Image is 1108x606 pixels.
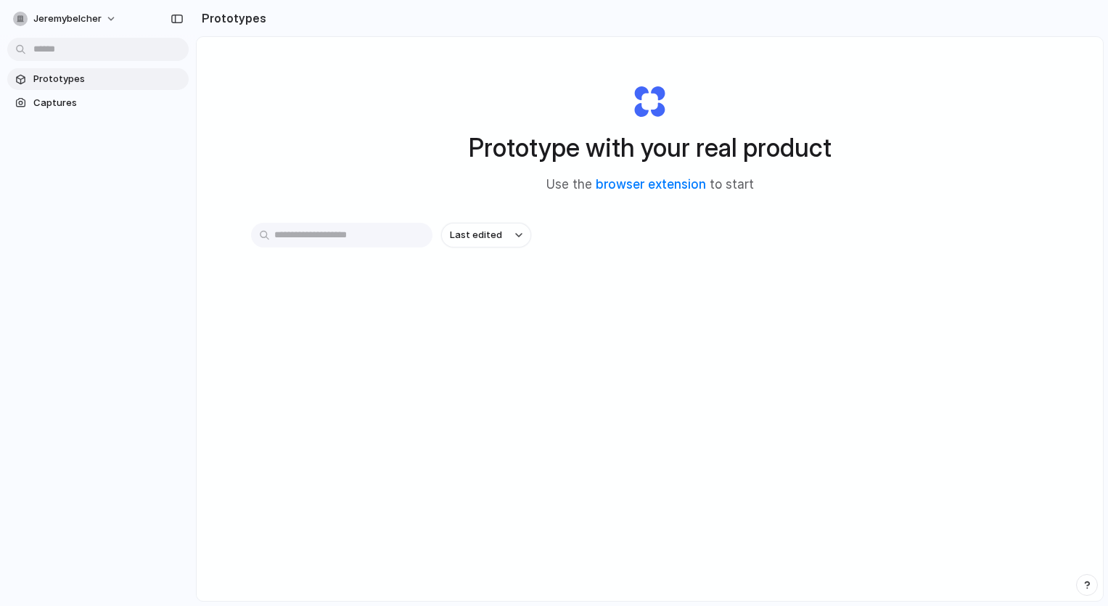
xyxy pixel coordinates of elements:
[469,128,832,167] h1: Prototype with your real product
[441,223,531,247] button: Last edited
[33,72,183,86] span: Prototypes
[33,96,183,110] span: Captures
[7,68,189,90] a: Prototypes
[196,9,266,27] h2: Prototypes
[546,176,754,195] span: Use the to start
[33,12,102,26] span: jeremybelcher
[450,228,502,242] span: Last edited
[7,7,124,30] button: jeremybelcher
[596,177,706,192] a: browser extension
[7,92,189,114] a: Captures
